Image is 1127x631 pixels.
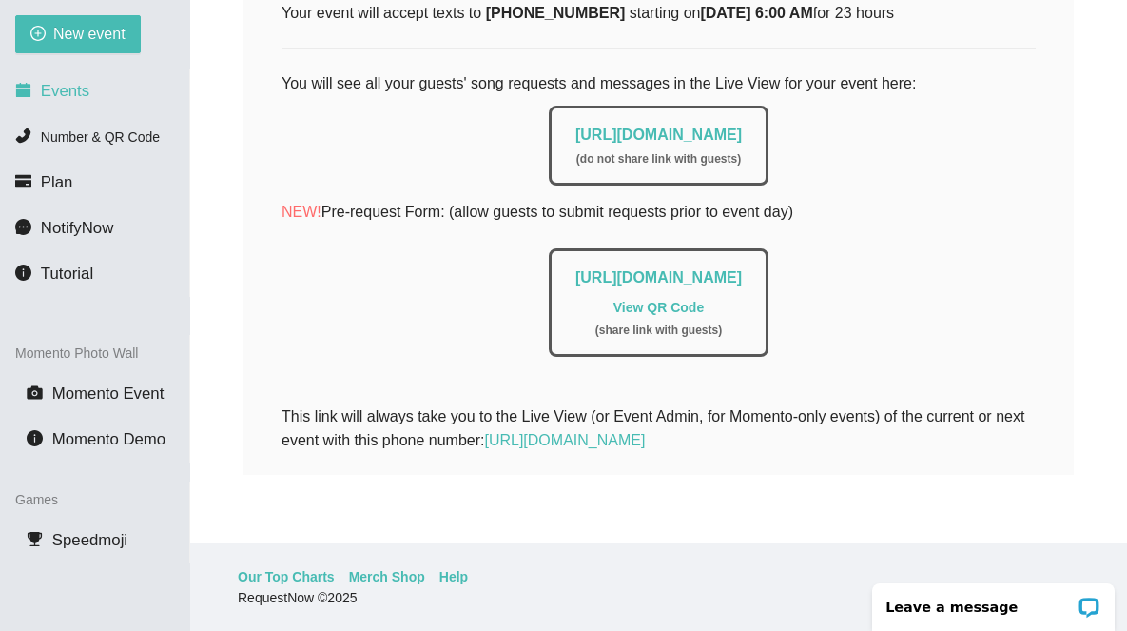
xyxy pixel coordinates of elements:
a: Help [439,566,468,587]
a: Our Top Charts [238,566,335,587]
div: Your event will accept texts to starting on for 23 hours [282,1,1036,25]
span: Number & QR Code [41,129,160,145]
span: trophy [27,531,43,547]
span: Momento Event [52,385,165,403]
div: RequestNow © 2025 [238,587,1075,608]
span: Speedmoji [52,531,127,549]
b: [PHONE_NUMBER] [486,5,626,21]
span: plus-circle [30,26,46,44]
span: calendar [15,82,31,98]
span: credit-card [15,173,31,189]
span: Plan [41,173,73,191]
span: NotifyNow [41,219,113,237]
span: New event [53,22,126,46]
a: [URL][DOMAIN_NAME] [575,127,742,143]
span: Tutorial [41,265,93,283]
p: Pre-request Form: (allow guests to submit requests prior to event day) [282,200,1036,224]
button: plus-circleNew event [15,15,141,53]
span: Events [41,82,89,100]
a: [URL][DOMAIN_NAME] [484,432,645,448]
span: phone [15,128,31,144]
a: Merch Shop [349,566,425,587]
b: [DATE] 6:00 AM [700,5,812,21]
a: View QR Code [613,300,704,315]
div: ( do not share link with guests ) [575,150,742,168]
span: NEW! [282,204,321,220]
div: You will see all your guests' song requests and messages in the Live View for your event here: [282,71,1036,380]
span: info-circle [15,265,31,281]
div: This link will always take you to the Live View (or Event Admin, for Momento-only events) of the ... [282,404,1036,452]
span: Momento Demo [52,430,165,448]
span: info-circle [27,430,43,446]
span: camera [27,385,43,401]
a: [URL][DOMAIN_NAME] [575,269,742,286]
iframe: LiveChat chat widget [860,571,1127,631]
span: message [15,219,31,235]
div: ( share link with guests ) [575,322,742,340]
